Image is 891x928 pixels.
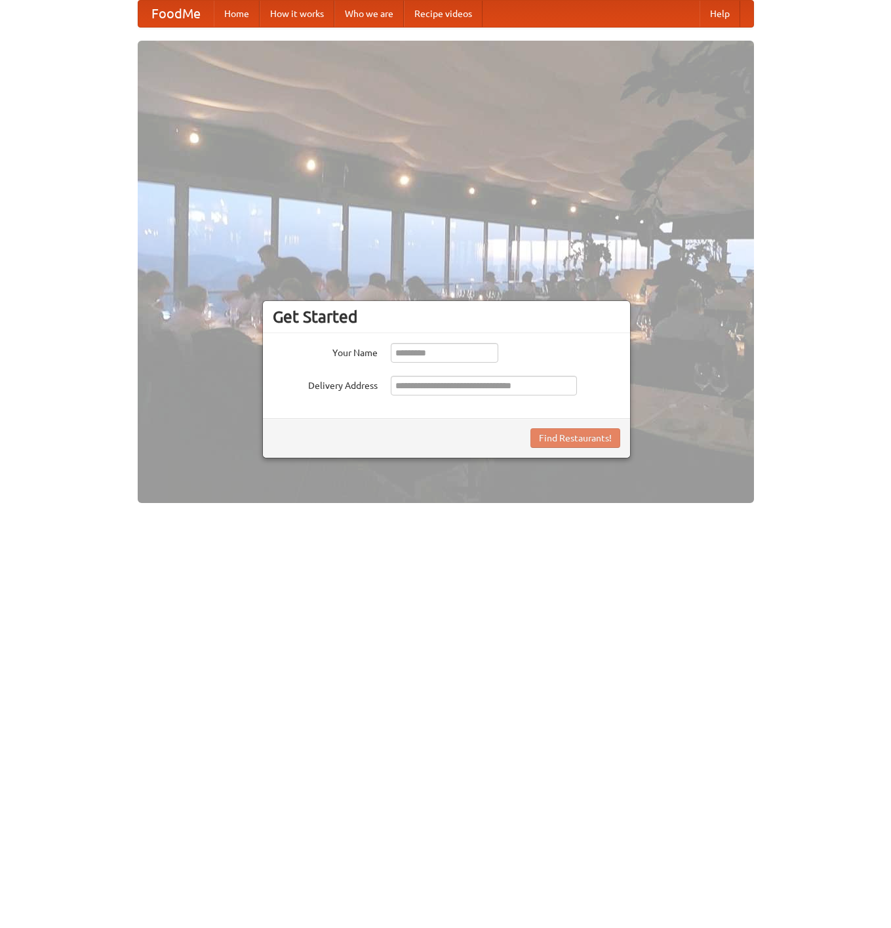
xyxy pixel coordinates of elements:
[214,1,260,27] a: Home
[273,307,620,327] h3: Get Started
[334,1,404,27] a: Who we are
[404,1,483,27] a: Recipe videos
[273,343,378,359] label: Your Name
[273,376,378,392] label: Delivery Address
[530,428,620,448] button: Find Restaurants!
[700,1,740,27] a: Help
[138,1,214,27] a: FoodMe
[260,1,334,27] a: How it works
